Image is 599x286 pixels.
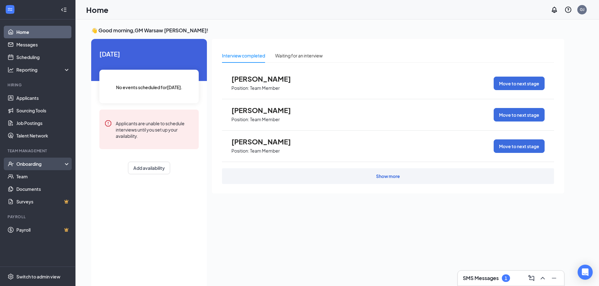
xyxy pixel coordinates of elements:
[16,92,70,104] a: Applicants
[8,148,69,154] div: Team Management
[231,75,301,83] span: [PERSON_NAME]
[494,77,545,90] button: Move to next stage
[494,139,545,153] button: Move to next stage
[222,52,265,59] div: Interview completed
[8,273,14,280] svg: Settings
[494,108,545,121] button: Move to next stage
[463,275,499,282] h3: SMS Messages
[551,6,558,13] svg: Notifications
[16,170,70,183] a: Team
[505,276,507,281] div: 1
[16,183,70,195] a: Documents
[7,6,13,13] svg: WorkstreamLogo
[250,85,280,91] p: Team Member
[564,6,572,13] svg: QuestionInfo
[61,7,67,13] svg: Collapse
[16,224,70,236] a: PayrollCrown
[86,4,108,15] h1: Home
[16,161,65,167] div: Onboarding
[231,85,249,91] p: Position:
[16,51,70,63] a: Scheduling
[16,38,70,51] a: Messages
[116,84,182,91] span: No events scheduled for [DATE] .
[275,52,323,59] div: Waiting for an interview
[231,106,301,114] span: [PERSON_NAME]
[16,26,70,38] a: Home
[16,129,70,142] a: Talent Network
[104,120,112,127] svg: Error
[16,104,70,117] a: Sourcing Tools
[91,27,564,34] h3: 👋 Good morning, GM Warsaw [PERSON_NAME] !
[250,116,280,122] p: Team Member
[8,161,14,167] svg: UserCheck
[16,273,60,280] div: Switch to admin view
[8,67,14,73] svg: Analysis
[231,116,249,122] p: Position:
[128,162,170,174] button: Add availability
[231,148,249,154] p: Position:
[578,265,593,280] div: Open Intercom Messenger
[250,148,280,154] p: Team Member
[16,117,70,129] a: Job Postings
[539,274,546,282] svg: ChevronUp
[376,173,400,179] div: Show more
[16,195,70,208] a: SurveysCrown
[538,273,548,283] button: ChevronUp
[231,138,301,146] span: [PERSON_NAME]
[549,273,559,283] button: Minimize
[99,49,199,59] span: [DATE]
[528,274,535,282] svg: ComposeMessage
[526,273,536,283] button: ComposeMessage
[550,274,558,282] svg: Minimize
[16,67,70,73] div: Reporting
[8,214,69,219] div: Payroll
[580,7,585,12] div: GJ
[116,120,194,139] div: Applicants are unable to schedule interviews until you set up your availability.
[8,82,69,88] div: Hiring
